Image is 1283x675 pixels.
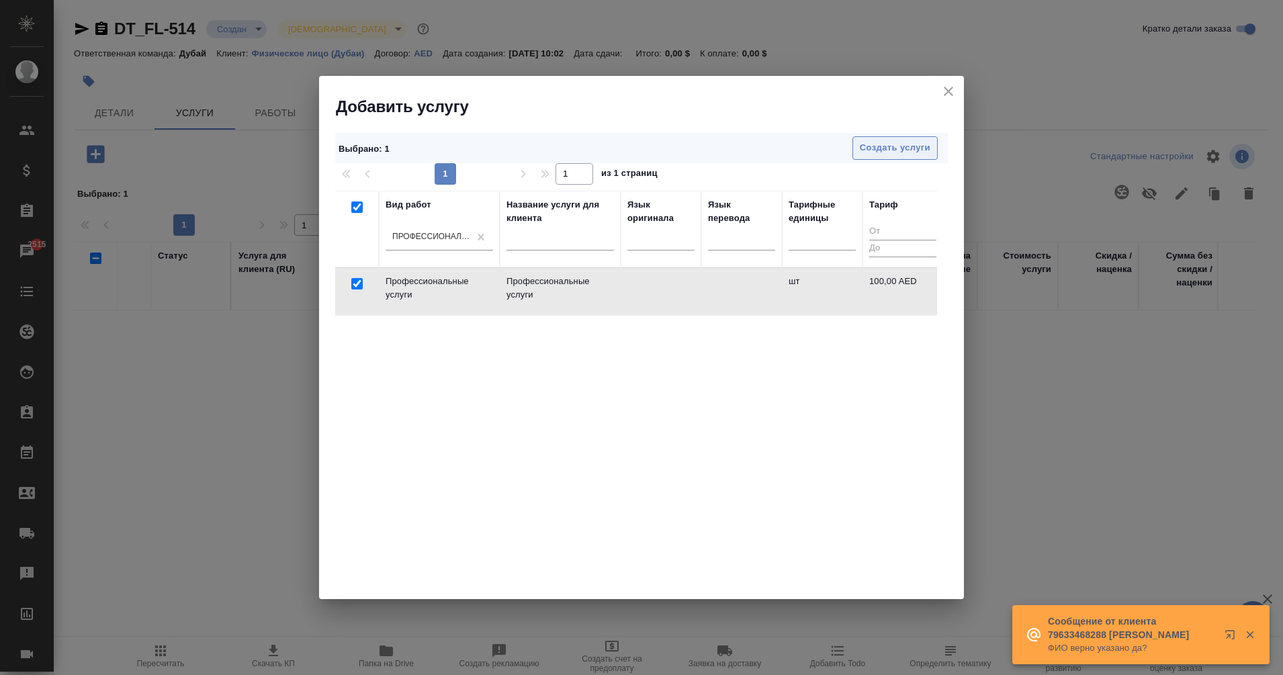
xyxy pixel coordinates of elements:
p: Сообщение от клиента 79633468288 [PERSON_NAME] [1048,615,1216,641]
span: Выбрано : 1 [339,144,390,154]
h2: Добавить услугу [336,96,964,118]
button: close [938,81,959,101]
div: Язык оригинала [627,198,695,225]
button: Создать услуги [852,136,938,160]
button: Открыть в новой вкладке [1216,621,1249,654]
p: Профессиональные услуги [386,275,493,302]
td: шт [782,268,862,315]
input: До [869,240,936,257]
div: Название услуги для клиента [506,198,614,225]
span: из 1 страниц [601,165,658,185]
td: 100,00 AED [862,268,943,315]
span: Создать услуги [860,140,930,156]
button: Закрыть [1236,629,1264,641]
div: Профессиональные услуги [392,232,470,243]
div: Вид работ [386,198,431,212]
input: От [869,224,936,240]
p: Профессиональные услуги [506,275,614,302]
div: Тариф [869,198,898,212]
div: Тарифные единицы [789,198,856,225]
p: ФИО верно указано да? [1048,641,1216,655]
div: Язык перевода [708,198,775,225]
